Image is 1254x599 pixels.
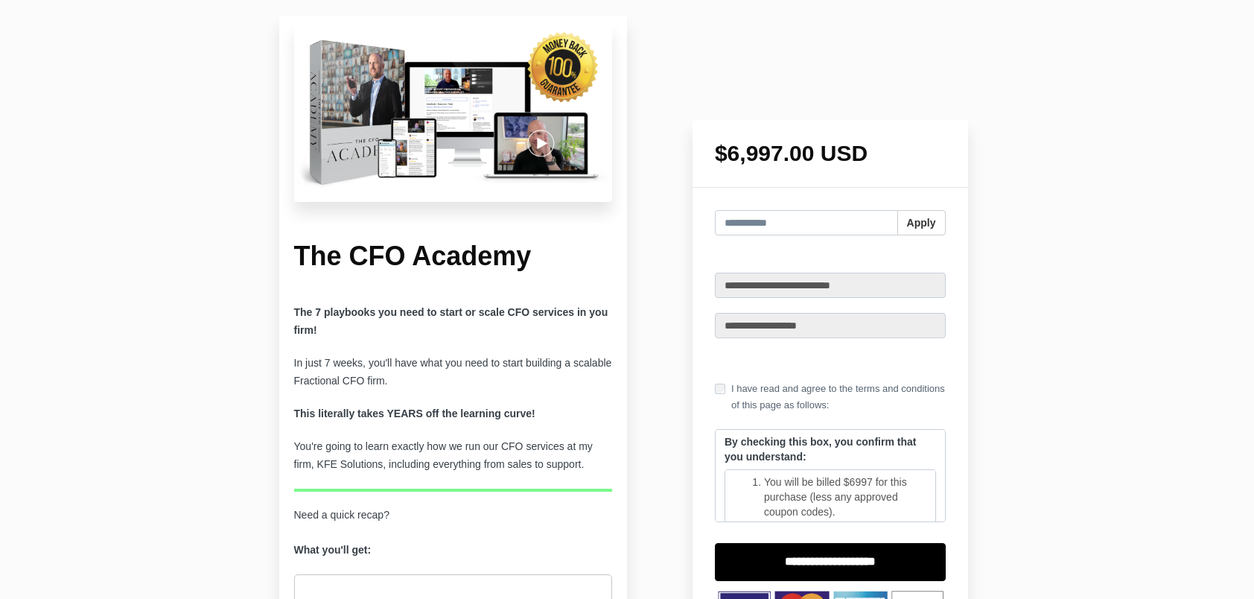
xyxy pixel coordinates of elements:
p: Need a quick recap? [294,507,613,560]
li: You will be billed $6997 for this purchase (less any approved coupon codes). [764,475,926,519]
a: Logout [899,250,946,273]
strong: By checking this box, you confirm that you understand: [725,436,916,463]
p: In just 7 weeks, you'll have what you need to start building a scalable Fractional CFO firm. [294,355,613,390]
li: You will receive Playbook 1 at the time of purchase. The additional 6 playbooks will be released ... [764,519,926,579]
button: Apply [897,210,946,235]
b: The 7 playbooks you need to start or scale CFO services in you firm! [294,306,608,336]
strong: What you'll get: [294,544,372,556]
p: You're going to learn exactly how we run our CFO services at my firm, KFE Solutions, including ev... [294,438,613,474]
input: I have read and agree to the terms and conditions of this page as follows: [715,384,725,394]
strong: This literally takes YEARS off the learning curve! [294,408,535,419]
img: c16be55-448c-d20c-6def-ad6c686240a2_Untitled_design-20.png [294,23,613,202]
a: Use a different card [715,353,946,370]
label: I have read and agree to the terms and conditions of this page as follows: [715,381,946,413]
h1: $6,997.00 USD [715,142,946,165]
h1: The CFO Academy [294,239,613,274]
